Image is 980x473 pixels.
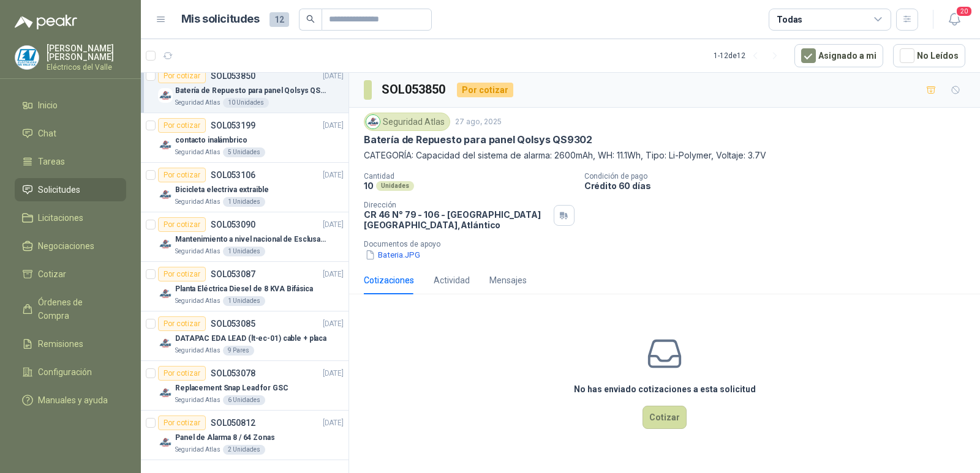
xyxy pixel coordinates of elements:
a: Por cotizarSOL053078[DATE] Company LogoReplacement Snap Lead for GSCSeguridad Atlas6 Unidades [141,361,349,411]
div: 1 - 12 de 12 [714,46,785,65]
p: SOL053087 [211,270,255,278]
p: SOL053090 [211,220,255,229]
img: Company Logo [158,286,173,301]
span: Negociaciones [38,239,94,253]
a: Por cotizarSOL050812[DATE] Company LogoPanel de Alarma 8 / 64 ZonasSeguridad Atlas2 Unidades [141,411,349,460]
span: Licitaciones [38,211,83,225]
button: Cotizar [643,406,687,429]
img: Company Logo [158,88,173,103]
img: Company Logo [158,336,173,351]
div: Por cotizar [158,267,206,281]
div: 6 Unidades [223,395,265,405]
img: Company Logo [158,237,173,251]
p: Bicicleta electriva extraible [175,184,269,196]
a: Licitaciones [15,206,126,229]
p: Seguridad Atlas [175,147,221,157]
div: Por cotizar [158,366,206,381]
img: Company Logo [158,138,173,152]
p: Batería de Repuesto para panel Qolsys QS9302 [175,85,328,97]
p: Cantidad [364,172,575,181]
p: CR 46 N° 79 - 106 - [GEOGRAPHIC_DATA] [GEOGRAPHIC_DATA] , Atlántico [364,209,549,230]
p: [PERSON_NAME] [PERSON_NAME] [47,44,126,61]
p: Seguridad Atlas [175,296,221,306]
div: Actividad [434,274,470,287]
span: Solicitudes [38,183,80,196]
button: Asignado a mi [794,44,883,67]
p: Seguridad Atlas [175,346,221,356]
button: No Leídos [893,44,965,67]
p: contacto inalámbrico [175,135,247,146]
div: Mensajes [489,274,527,287]
button: 20 [943,9,965,31]
p: 27 ago, 2025 [455,116,502,128]
p: Seguridad Atlas [175,247,221,256]
span: Cotizar [38,267,66,281]
div: 1 Unidades [223,296,265,306]
span: Manuales y ayuda [38,393,108,407]
p: [DATE] [323,70,344,82]
p: [DATE] [323,169,344,181]
p: [DATE] [323,368,344,379]
img: Company Logo [158,435,173,450]
div: Por cotizar [158,316,206,331]
p: Mantenimiento a nivel nacional de Esclusas de Seguridad [175,234,328,245]
a: Negociaciones [15,234,126,258]
a: Por cotizarSOL053087[DATE] Company LogoPlanta Eléctrica Diesel de 8 KVA BifásicaSeguridad Atlas1 ... [141,262,349,311]
p: SOL050812 [211,419,255,427]
span: 20 [956,6,973,17]
a: Por cotizarSOL053199[DATE] Company Logocontacto inalámbricoSeguridad Atlas5 Unidades [141,113,349,163]
a: Tareas [15,150,126,173]
img: Company Logo [158,187,173,202]
p: SOL053850 [211,72,255,80]
a: Órdenes de Compra [15,291,126,327]
div: 1 Unidades [223,247,265,256]
div: Por cotizar [158,217,206,232]
span: search [306,15,315,23]
a: Por cotizarSOL053106[DATE] Company LogoBicicleta electriva extraibleSeguridad Atlas1 Unidades [141,163,349,212]
span: Tareas [38,155,65,168]
h3: SOL053850 [382,80,447,99]
a: Chat [15,122,126,145]
div: 2 Unidades [223,445,265,455]
img: Logo peakr [15,15,77,29]
span: Configuración [38,365,92,379]
p: Dirección [364,201,549,209]
p: Planta Eléctrica Diesel de 8 KVA Bifásica [175,283,313,295]
p: Batería de Repuesto para panel Qolsys QS9302 [364,133,592,146]
p: Condición de pago [584,172,975,181]
div: Seguridad Atlas [364,113,450,131]
div: 5 Unidades [223,147,265,157]
p: [DATE] [323,219,344,231]
p: [DATE] [323,417,344,429]
p: Seguridad Atlas [175,197,221,207]
p: SOL053078 [211,369,255,378]
button: Bateria.JPG [364,248,421,261]
span: Inicio [38,99,58,112]
div: 1 Unidades [223,197,265,207]
a: Por cotizarSOL053090[DATE] Company LogoMantenimiento a nivel nacional de Esclusas de SeguridadSeg... [141,212,349,262]
p: Panel de Alarma 8 / 64 Zonas [175,432,275,444]
a: Por cotizarSOL053850[DATE] Company LogoBatería de Repuesto para panel Qolsys QS9302Seguridad Atla... [141,64,349,113]
div: Todas [777,13,802,26]
p: SOL053199 [211,121,255,130]
a: Solicitudes [15,178,126,201]
div: Por cotizar [158,69,206,83]
a: Manuales y ayuda [15,389,126,412]
p: [DATE] [323,120,344,132]
div: Por cotizar [158,118,206,133]
div: Por cotizar [158,415,206,430]
div: Unidades [376,181,414,191]
a: Cotizar [15,263,126,286]
a: Inicio [15,94,126,117]
img: Company Logo [15,46,39,69]
div: Cotizaciones [364,274,414,287]
p: Documentos de apoyo [364,240,975,248]
p: Seguridad Atlas [175,445,221,455]
a: Configuración [15,360,126,384]
div: 10 Unidades [223,98,269,108]
a: Remisiones [15,332,126,356]
p: Eléctricos del Valle [47,64,126,71]
p: [DATE] [323,318,344,330]
p: SOL053085 [211,319,255,328]
a: Por cotizarSOL053085[DATE] Company LogoDATAPAC EDA LEAD (lt-ec-01) cable + placaSeguridad Atlas9 ... [141,311,349,361]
